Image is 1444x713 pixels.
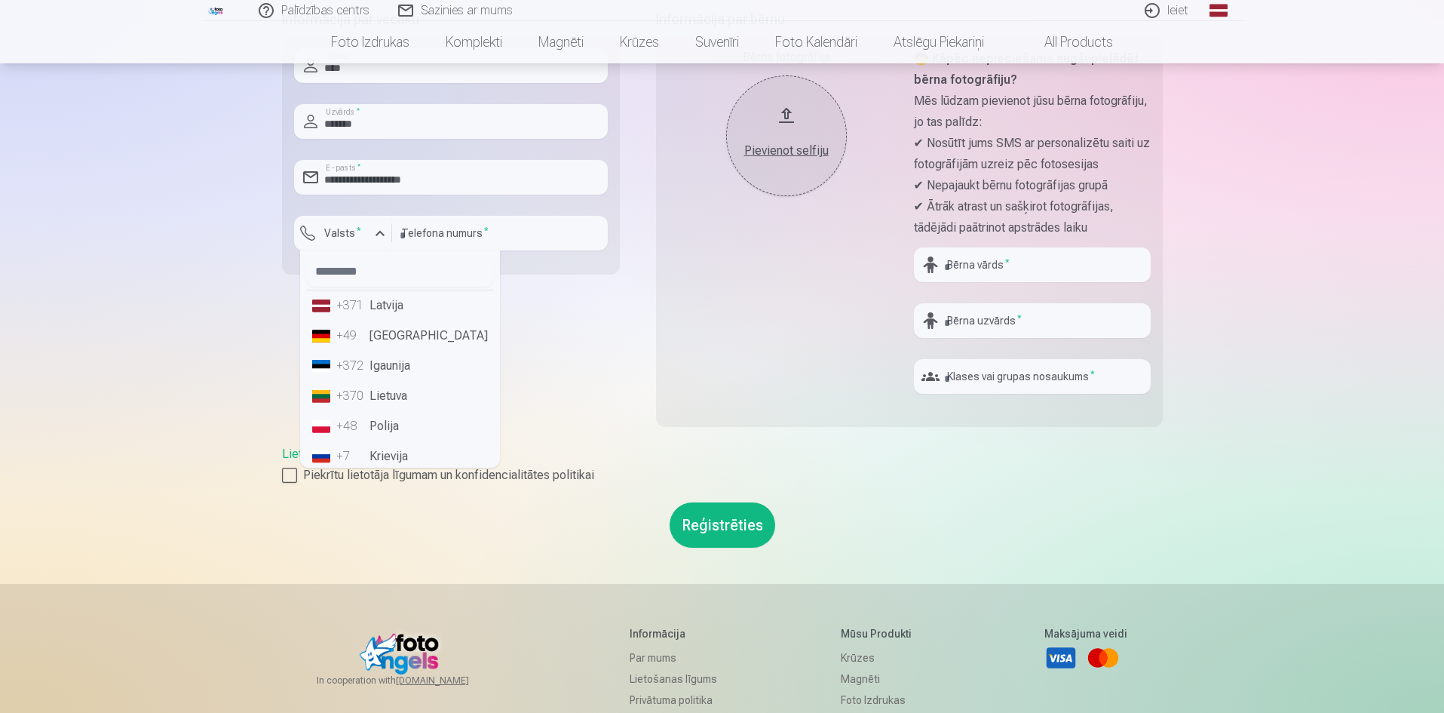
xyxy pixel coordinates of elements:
a: All products [1002,21,1131,63]
a: Foto kalendāri [757,21,875,63]
a: Visa [1044,641,1078,675]
button: Pievienot selfiju [726,75,847,196]
div: , [282,445,1163,484]
div: +371 [336,297,366,315]
a: Suvenīri [677,21,757,63]
img: /fa1 [208,6,225,15]
label: Piekrītu lietotāja līgumam un konfidencialitātes politikai [282,466,1163,484]
h5: Informācija [630,626,717,641]
li: Igaunija [306,351,494,381]
li: [GEOGRAPHIC_DATA] [306,321,494,351]
div: +7 [336,447,366,466]
p: Mēs lūdzam pievienot jūsu bērna fotogrāfiju, jo tas palīdz: [914,91,1151,133]
li: Lietuva [306,381,494,411]
a: Atslēgu piekariņi [875,21,1002,63]
li: Krievija [306,441,494,472]
a: Krūzes [602,21,677,63]
a: Privātuma politika [630,690,717,711]
a: Foto izdrukas [313,21,428,63]
div: +48 [336,417,366,435]
a: [DOMAIN_NAME] [396,675,505,687]
h5: Mūsu produkti [841,626,920,641]
button: Reģistrēties [670,502,775,548]
p: ✔ Nosūtīt jums SMS ar personalizētu saiti uz fotogrāfijām uzreiz pēc fotosesijas [914,133,1151,175]
a: Magnēti [841,668,920,690]
span: In cooperation with [317,675,505,687]
a: Krūzes [841,647,920,668]
div: Pievienot selfiju [741,142,832,160]
a: Mastercard [1087,641,1120,675]
div: +372 [336,357,366,375]
label: Valsts [318,226,367,241]
p: ✔ Ātrāk atrast un sašķirot fotogrāfijas, tādējādi paātrinot apstrādes laiku [914,196,1151,238]
a: Par mums [630,647,717,668]
a: Foto izdrukas [841,690,920,711]
div: +49 [336,327,366,345]
li: Latvija [306,290,494,321]
a: Magnēti [520,21,602,63]
div: +370 [336,387,366,405]
button: Valsts* [294,216,392,250]
h5: Maksājuma veidi [1044,626,1127,641]
a: Lietošanas līgums [282,447,378,461]
p: ✔ Nepajaukt bērnu fotogrāfijas grupā [914,175,1151,196]
a: Komplekti [428,21,520,63]
a: Lietošanas līgums [630,668,717,690]
li: Polija [306,411,494,441]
